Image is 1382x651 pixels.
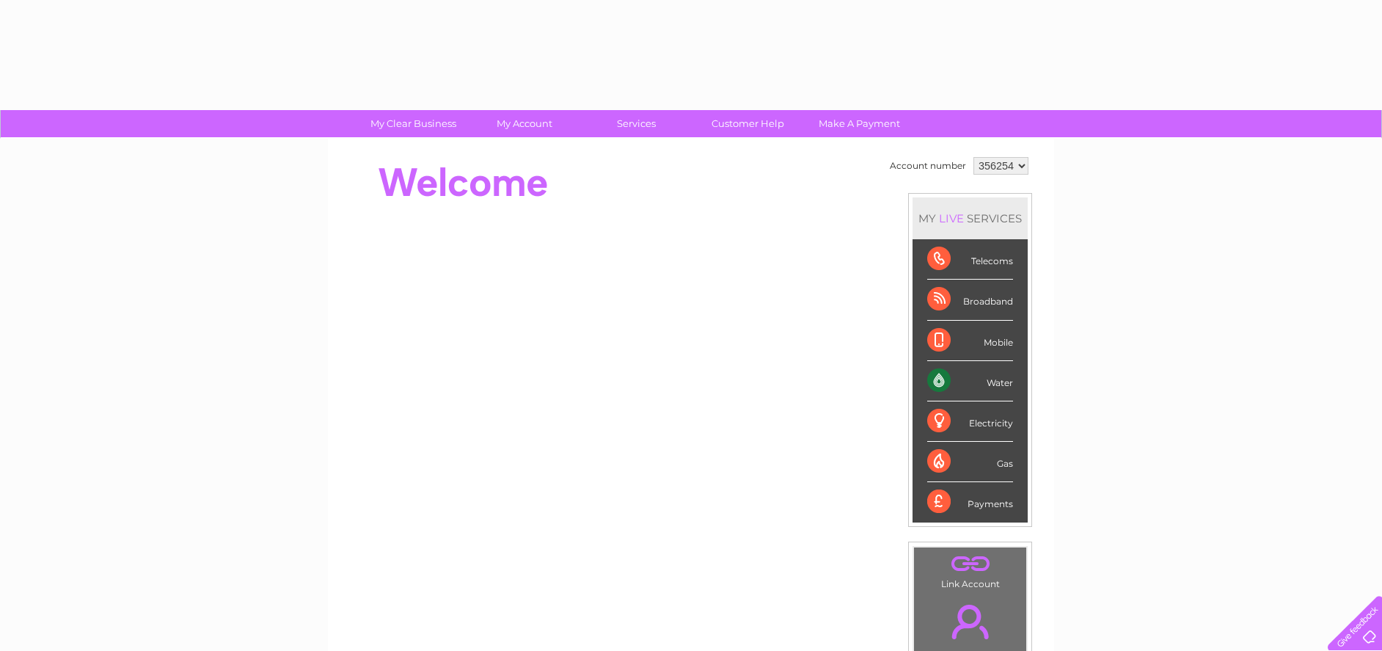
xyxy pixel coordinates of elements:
div: Water [927,361,1013,401]
a: . [918,551,1023,577]
a: Customer Help [687,110,808,137]
a: Services [576,110,697,137]
div: Payments [927,482,1013,522]
div: Gas [927,442,1013,482]
td: Link Account [913,547,1027,593]
a: My Clear Business [353,110,474,137]
div: LIVE [936,211,967,225]
div: Mobile [927,321,1013,361]
div: MY SERVICES [913,197,1028,239]
td: Account number [886,153,970,178]
a: Make A Payment [799,110,920,137]
div: Electricity [927,401,1013,442]
div: Telecoms [927,239,1013,280]
a: . [918,596,1023,647]
a: My Account [464,110,585,137]
div: Broadband [927,280,1013,320]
